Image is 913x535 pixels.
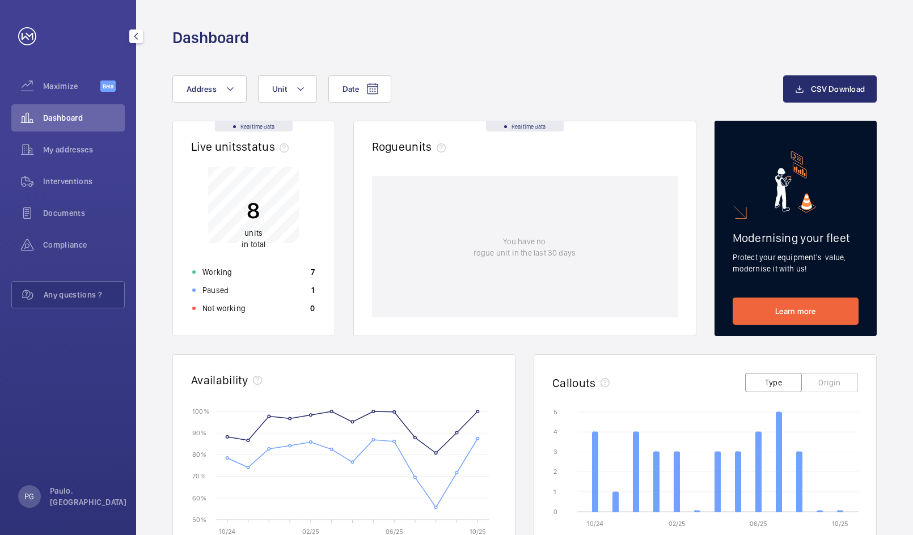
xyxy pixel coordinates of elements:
span: My addresses [43,144,125,155]
span: Documents [43,207,125,219]
p: Protect your equipment's value, modernise it with us! [733,252,859,274]
p: Paulo. [GEOGRAPHIC_DATA] [50,485,126,508]
h2: Rogue [372,139,450,154]
button: Date [328,75,391,103]
text: 0 [553,508,557,516]
h2: Live units [191,139,293,154]
button: Origin [801,373,858,392]
h2: Modernising your fleet [733,231,859,245]
text: 80 % [192,451,206,458]
p: in total [242,227,265,250]
button: CSV Download [783,75,877,103]
div: Real time data [486,121,564,131]
img: marketing-card.svg [775,151,816,213]
a: Learn more [733,298,859,325]
h2: Callouts [552,376,596,390]
p: 1 [311,285,315,296]
text: 10/25 [832,520,848,528]
text: 60 % [192,494,206,502]
h1: Dashboard [172,27,249,48]
text: 90 % [192,429,206,437]
h2: Availability [191,373,248,387]
text: 06/25 [750,520,767,528]
text: 3 [553,448,557,456]
text: 10/24 [587,520,603,528]
text: 70 % [192,472,206,480]
text: 02/25 [669,520,686,528]
p: 0 [310,303,315,314]
p: Not working [202,303,246,314]
text: 4 [553,428,557,436]
span: Address [187,84,217,94]
span: Maximize [43,80,100,92]
span: Unit [272,84,287,94]
div: Real time data [215,121,293,131]
text: 2 [553,468,557,475]
p: 8 [242,196,265,224]
span: Date [343,84,359,94]
span: CSV Download [811,84,865,94]
span: status [242,139,293,154]
p: PG [24,491,34,502]
p: You have no rogue unit in the last 30 days [474,236,576,258]
span: units [405,139,450,154]
span: Compliance [43,239,125,250]
span: Dashboard [43,112,125,124]
span: Any questions ? [44,289,124,300]
text: 5 [553,408,557,416]
span: units [244,228,263,237]
text: 100 % [192,407,209,415]
p: Working [202,266,232,278]
p: 7 [311,266,315,278]
button: Unit [258,75,317,103]
button: Address [172,75,247,103]
text: 50 % [192,515,206,523]
button: Type [745,373,802,392]
span: Beta [100,80,116,92]
p: Paused [202,285,229,296]
text: 1 [553,488,556,496]
span: Interventions [43,176,125,187]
